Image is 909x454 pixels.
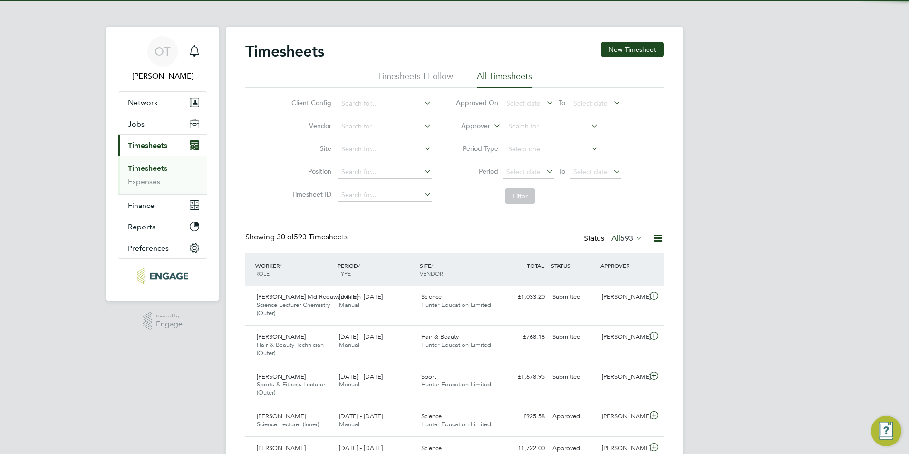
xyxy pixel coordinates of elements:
input: Search for... [338,166,432,179]
span: Timesheets [128,141,167,150]
span: Finance [128,201,155,210]
div: Timesheets [118,156,207,194]
a: Go to home page [118,268,207,284]
a: Powered byEngage [143,312,183,330]
span: Engage [156,320,183,328]
span: ROLE [255,269,270,277]
span: VENDOR [420,269,443,277]
span: Manual [339,420,359,428]
a: Timesheets [128,164,167,173]
span: [DATE] - [DATE] [339,293,383,301]
span: Hunter Education Limited [421,301,491,309]
span: 593 [620,234,633,243]
span: OT [155,45,171,58]
span: [PERSON_NAME] Md Reduwan Billah [257,293,361,301]
span: [DATE] - [DATE] [339,373,383,381]
div: [PERSON_NAME] [598,289,648,305]
input: Search for... [338,97,432,110]
span: Hair & Beauty Technician (Outer) [257,341,324,357]
input: Search for... [505,120,599,133]
label: All [611,234,643,243]
div: [PERSON_NAME] [598,369,648,385]
button: Network [118,92,207,113]
a: OT[PERSON_NAME] [118,36,207,82]
span: Select date [506,99,541,108]
span: Science [421,293,442,301]
a: Expenses [128,177,160,186]
span: Select date [573,168,608,176]
div: PERIOD [335,257,417,282]
span: Manual [339,301,359,309]
div: Submitted [549,369,598,385]
input: Search for... [338,188,432,202]
span: Network [128,98,158,107]
label: Site [289,144,331,153]
span: Science Lecturer (Inner) [257,420,319,428]
div: APPROVER [598,257,648,274]
span: Select date [506,168,541,176]
span: Science Lecturer Chemistry (Outer) [257,301,330,317]
span: [PERSON_NAME] [257,444,306,452]
span: Powered by [156,312,183,320]
input: Select one [505,143,599,156]
nav: Main navigation [106,27,219,301]
button: Reports [118,216,207,237]
button: New Timesheet [601,42,664,57]
div: STATUS [549,257,598,274]
label: Approver [447,121,490,131]
span: Manual [339,380,359,388]
div: £925.58 [499,409,549,424]
div: Submitted [549,329,598,345]
li: All Timesheets [477,70,532,88]
span: TOTAL [527,262,544,269]
input: Search for... [338,143,432,156]
div: £768.18 [499,329,549,345]
div: £1,033.20 [499,289,549,305]
span: / [280,262,281,269]
img: huntereducation-logo-retina.png [137,268,188,284]
div: WORKER [253,257,335,282]
span: To [556,165,568,178]
div: [PERSON_NAME] [598,329,648,345]
h2: Timesheets [245,42,324,61]
span: TYPE [338,269,351,277]
span: 593 Timesheets [277,232,348,242]
button: Jobs [118,113,207,134]
span: Science [421,412,442,420]
span: Hunter Education Limited [421,420,491,428]
span: [DATE] - [DATE] [339,412,383,420]
span: 30 of [277,232,294,242]
button: Engage Resource Center [871,416,901,446]
span: Olivia Triassi [118,70,207,82]
div: Approved [549,409,598,424]
span: [PERSON_NAME] [257,412,306,420]
button: Filter [505,188,535,204]
label: Client Config [289,99,331,107]
button: Finance [118,195,207,216]
li: Timesheets I Follow [377,70,453,88]
span: To [556,97,568,109]
div: Showing [245,232,349,242]
span: Hunter Education Limited [421,341,491,349]
div: [PERSON_NAME] [598,409,648,424]
label: Timesheet ID [289,190,331,198]
span: Hair & Beauty [421,333,459,341]
div: Status [584,232,645,246]
span: / [358,262,360,269]
span: Sport [421,373,436,381]
span: Reports [128,222,155,231]
button: Timesheets [118,135,207,156]
label: Period [455,167,498,176]
label: Approved On [455,99,498,107]
div: SITE [417,257,500,282]
span: [PERSON_NAME] [257,333,306,341]
span: Select date [573,99,608,108]
label: Position [289,167,331,176]
button: Preferences [118,237,207,258]
span: Jobs [128,119,145,128]
div: Submitted [549,289,598,305]
span: Manual [339,341,359,349]
span: [DATE] - [DATE] [339,444,383,452]
span: Preferences [128,244,169,253]
span: [PERSON_NAME] [257,373,306,381]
